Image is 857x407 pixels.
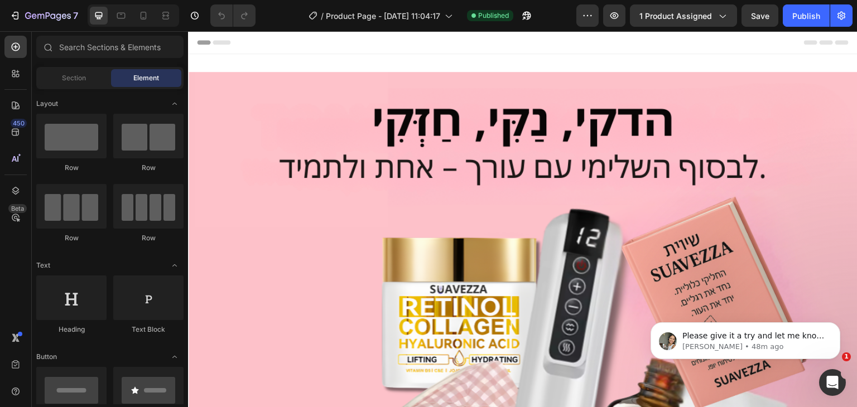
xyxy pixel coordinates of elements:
div: Beta [8,204,27,213]
span: Published [478,11,509,21]
button: 1 product assigned [630,4,737,27]
span: Text [36,260,50,270]
span: Toggle open [166,95,184,113]
span: / [321,10,324,22]
span: Toggle open [166,348,184,366]
span: Save [751,11,769,21]
span: Product Page - [DATE] 11:04:17 [326,10,440,22]
div: Row [113,163,184,173]
div: Heading [36,324,107,335]
div: Undo/Redo [210,4,256,27]
iframe: Intercom live chat [819,369,846,396]
span: 1 [842,352,851,361]
iframe: Design area [188,31,857,407]
p: 7 [73,9,78,22]
div: Row [113,233,184,243]
input: Search Sections & Elements [36,36,184,58]
button: Publish [783,4,830,27]
div: Publish [792,10,820,22]
div: Row [36,163,107,173]
button: 7 [4,4,83,27]
div: Row [36,233,107,243]
button: Save [742,4,778,27]
span: Button [36,352,57,362]
span: 1 product assigned [639,10,712,22]
span: Element [133,73,159,83]
span: Section [62,73,86,83]
iframe: Intercom notifications message [634,299,857,377]
div: Text Block [113,324,184,335]
span: Toggle open [166,256,184,274]
span: Layout [36,99,58,109]
div: 450 [11,119,27,128]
